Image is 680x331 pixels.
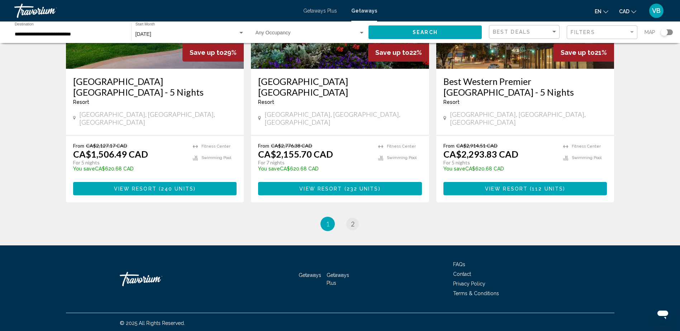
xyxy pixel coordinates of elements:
[387,144,416,149] span: Fitness Center
[572,155,601,160] span: Swimming Pool
[368,43,429,62] div: 22%
[86,143,127,149] span: CA$2,127.17 CAD
[258,149,333,159] p: CA$2,155.70 CAD
[453,291,499,296] a: Terms & Conditions
[161,186,194,192] span: 240 units
[619,6,636,16] button: Change currency
[342,186,380,192] span: ( )
[120,268,191,290] a: Travorium
[258,182,422,195] button: View Resort(232 units)
[443,76,607,97] a: Best Western Premier [GEOGRAPHIC_DATA] - 5 Nights
[299,272,321,278] a: Getaways
[258,143,269,149] span: From
[326,220,329,228] span: 1
[453,281,485,287] a: Privacy Policy
[645,27,655,37] span: Map
[450,110,607,126] span: [GEOGRAPHIC_DATA], [GEOGRAPHIC_DATA], [GEOGRAPHIC_DATA]
[453,262,465,267] a: FAQs
[453,271,471,277] a: Contact
[299,186,342,192] span: View Resort
[351,8,377,14] a: Getaways
[443,143,455,149] span: From
[14,4,296,18] a: Travorium
[120,320,185,326] span: © 2025 All Rights Reserved.
[73,182,237,195] button: View Resort(240 units)
[567,25,637,40] button: Filter
[532,186,563,192] span: 112 units
[375,49,409,56] span: Save up to
[182,43,244,62] div: 29%
[73,166,186,172] p: CA$620.68 CAD
[619,9,629,14] span: CAD
[265,110,422,126] span: [GEOGRAPHIC_DATA], [GEOGRAPHIC_DATA], [GEOGRAPHIC_DATA]
[114,186,157,192] span: View Resort
[553,43,614,62] div: 21%
[258,166,371,172] p: CA$620.68 CAD
[647,3,666,18] button: User Menu
[73,159,186,166] p: For 5 nights
[413,30,438,35] span: Search
[190,49,224,56] span: Save up to
[73,99,89,105] span: Resort
[66,217,614,231] ul: Pagination
[157,186,196,192] span: ( )
[351,220,355,228] span: 2
[443,166,465,172] span: You save
[572,144,601,149] span: Fitness Center
[652,7,661,14] span: VB
[347,186,379,192] span: 232 units
[303,8,337,14] a: Getaways Plus
[201,144,230,149] span: Fitness Center
[258,166,280,172] span: You save
[561,49,595,56] span: Save up to
[387,155,417,160] span: Swimming Pool
[368,25,482,39] button: Search
[443,149,518,159] p: CA$2,293.83 CAD
[201,155,231,160] span: Swimming Pool
[443,182,607,195] button: View Resort(112 units)
[595,9,601,14] span: en
[571,29,595,35] span: Filters
[258,99,274,105] span: Resort
[79,110,237,126] span: [GEOGRAPHIC_DATA], [GEOGRAPHIC_DATA], [GEOGRAPHIC_DATA]
[135,31,151,37] span: [DATE]
[73,76,237,97] a: [GEOGRAPHIC_DATA] [GEOGRAPHIC_DATA] - 5 Nights
[73,143,84,149] span: From
[73,149,148,159] p: CA$1,506.49 CAD
[443,99,460,105] span: Resort
[443,159,556,166] p: For 5 nights
[258,76,422,97] a: [GEOGRAPHIC_DATA] [GEOGRAPHIC_DATA]
[271,143,312,149] span: CA$2,776.38 CAD
[651,302,674,325] iframe: Button to launch messaging window
[258,159,371,166] p: For 7 nights
[528,186,565,192] span: ( )
[327,272,349,286] a: Getaways Plus
[485,186,528,192] span: View Resort
[73,166,95,172] span: You save
[456,143,498,149] span: CA$2,914.51 CAD
[595,6,608,16] button: Change language
[443,166,556,172] p: CA$620.68 CAD
[493,29,557,35] mat-select: Sort by
[493,29,531,35] span: Best Deals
